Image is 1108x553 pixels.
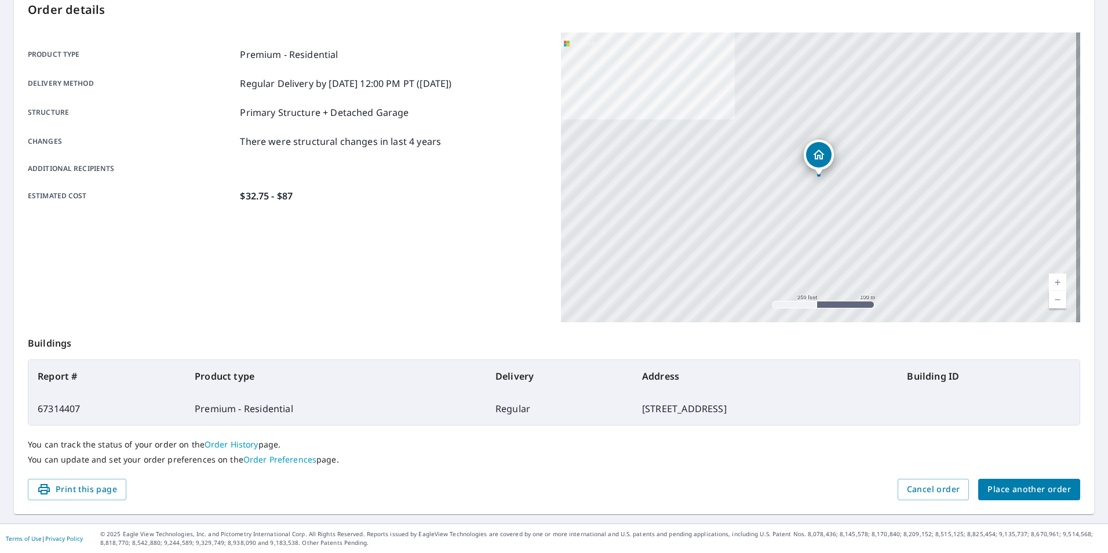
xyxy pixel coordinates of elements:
[205,439,258,450] a: Order History
[185,392,486,425] td: Premium - Residential
[28,479,126,500] button: Print this page
[240,134,441,148] p: There were structural changes in last 4 years
[28,77,235,90] p: Delivery method
[100,530,1102,547] p: © 2025 Eagle View Technologies, Inc. and Pictometry International Corp. All Rights Reserved. Repo...
[6,535,83,542] p: |
[185,360,486,392] th: Product type
[486,392,633,425] td: Regular
[240,105,409,119] p: Primary Structure + Detached Garage
[907,482,960,497] span: Cancel order
[240,189,293,203] p: $32.75 - $87
[37,482,117,497] span: Print this page
[987,482,1071,497] span: Place another order
[28,322,1080,359] p: Buildings
[486,360,633,392] th: Delivery
[28,189,235,203] p: Estimated cost
[804,140,834,176] div: Dropped pin, building 1, Residential property, 8041 County Road 4513 Athens, TX 75752
[633,392,898,425] td: [STREET_ADDRESS]
[978,479,1080,500] button: Place another order
[28,392,185,425] td: 67314407
[28,163,235,174] p: Additional recipients
[28,454,1080,465] p: You can update and set your order preferences on the page.
[28,360,185,392] th: Report #
[898,360,1080,392] th: Building ID
[898,479,970,500] button: Cancel order
[45,534,83,543] a: Privacy Policy
[1049,291,1066,308] a: Current Level 17, Zoom Out
[28,134,235,148] p: Changes
[240,48,338,61] p: Premium - Residential
[28,105,235,119] p: Structure
[633,360,898,392] th: Address
[240,77,451,90] p: Regular Delivery by [DATE] 12:00 PM PT ([DATE])
[243,454,316,465] a: Order Preferences
[28,439,1080,450] p: You can track the status of your order on the page.
[28,48,235,61] p: Product type
[6,534,42,543] a: Terms of Use
[1049,274,1066,291] a: Current Level 17, Zoom In
[28,1,1080,19] p: Order details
